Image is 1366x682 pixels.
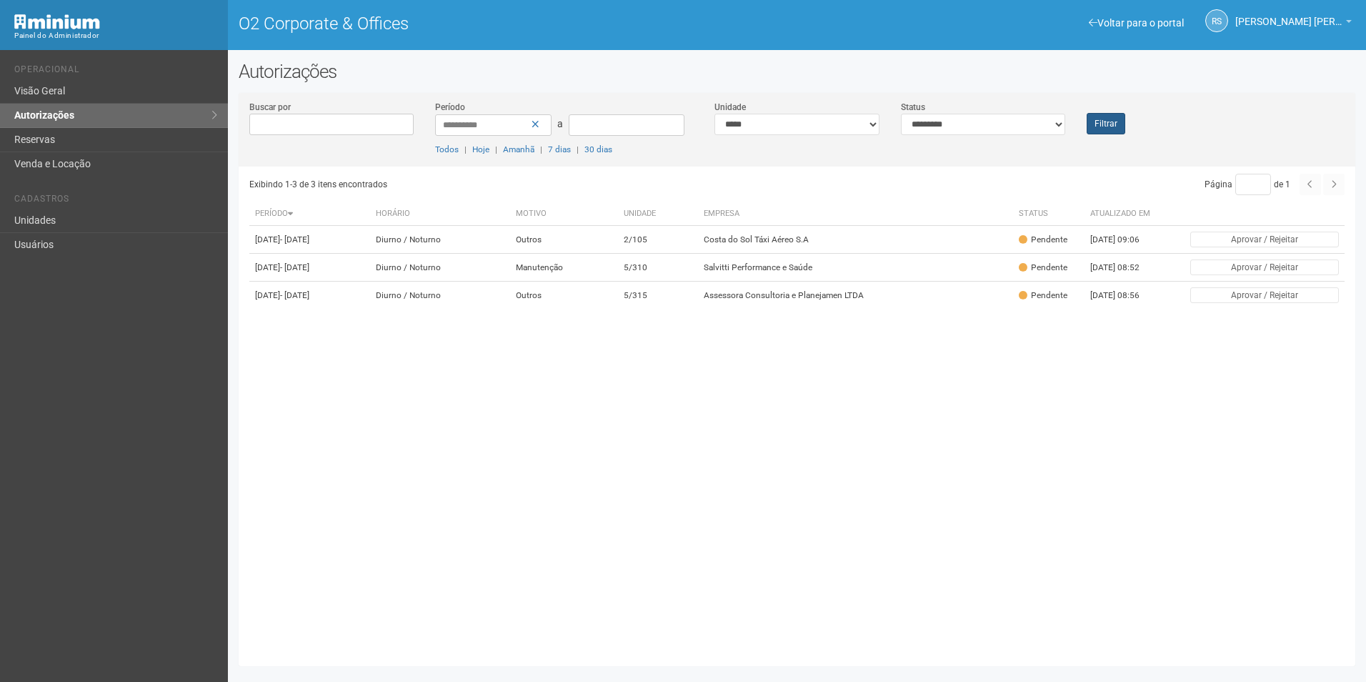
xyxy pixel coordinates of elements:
[1019,234,1067,246] div: Pendente
[14,14,100,29] img: Minium
[1019,262,1067,274] div: Pendente
[698,282,1013,310] td: Assessora Consultoria e Planejamen LTDA
[280,234,309,244] span: - [DATE]
[370,202,511,226] th: Horário
[280,290,309,300] span: - [DATE]
[618,226,698,254] td: 2/105
[510,282,618,310] td: Outros
[1235,2,1342,27] span: Rayssa Soares Ribeiro
[577,144,579,154] span: |
[1085,202,1163,226] th: Atualizado em
[249,101,291,114] label: Buscar por
[901,101,925,114] label: Status
[540,144,542,154] span: |
[239,61,1355,82] h2: Autorizações
[1190,232,1339,247] button: Aprovar / Rejeitar
[435,144,459,154] a: Todos
[714,101,746,114] label: Unidade
[548,144,571,154] a: 7 dias
[698,226,1013,254] td: Costa do Sol Táxi Aéreo S.A
[1205,9,1228,32] a: RS
[1235,18,1352,29] a: [PERSON_NAME] [PERSON_NAME]
[435,101,465,114] label: Período
[370,254,511,282] td: Diurno / Noturno
[557,118,563,129] span: a
[618,202,698,226] th: Unidade
[370,282,511,310] td: Diurno / Noturno
[1085,282,1163,310] td: [DATE] 08:56
[464,144,467,154] span: |
[698,254,1013,282] td: Salvitti Performance e Saúde
[370,226,511,254] td: Diurno / Noturno
[239,14,787,33] h1: O2 Corporate & Offices
[510,202,618,226] th: Motivo
[14,29,217,42] div: Painel do Administrador
[1089,17,1184,29] a: Voltar para o portal
[698,202,1013,226] th: Empresa
[280,262,309,272] span: - [DATE]
[249,282,370,310] td: [DATE]
[1087,113,1125,134] button: Filtrar
[510,254,618,282] td: Manutenção
[503,144,534,154] a: Amanhã
[249,202,370,226] th: Período
[1190,260,1339,275] button: Aprovar / Rejeitar
[1085,226,1163,254] td: [DATE] 09:06
[249,226,370,254] td: [DATE]
[249,254,370,282] td: [DATE]
[495,144,497,154] span: |
[618,282,698,310] td: 5/315
[14,64,217,79] li: Operacional
[14,194,217,209] li: Cadastros
[249,174,792,195] div: Exibindo 1-3 de 3 itens encontrados
[510,226,618,254] td: Outros
[472,144,489,154] a: Hoje
[1019,290,1067,302] div: Pendente
[1190,287,1339,303] button: Aprovar / Rejeitar
[584,144,612,154] a: 30 dias
[1013,202,1085,226] th: Status
[618,254,698,282] td: 5/310
[1205,179,1290,189] span: Página de 1
[1085,254,1163,282] td: [DATE] 08:52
